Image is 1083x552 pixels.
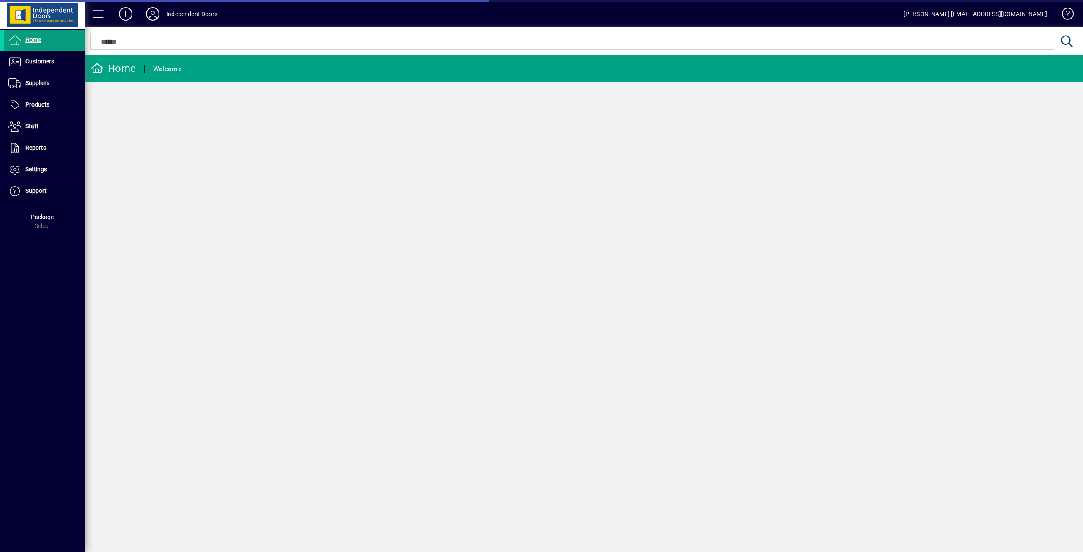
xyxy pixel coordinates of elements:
[153,62,181,76] div: Welcome
[1056,2,1072,29] a: Knowledge Base
[25,187,47,194] span: Support
[25,80,49,86] span: Suppliers
[4,51,85,72] a: Customers
[25,123,38,129] span: Staff
[25,144,46,151] span: Reports
[25,58,54,65] span: Customers
[25,101,49,108] span: Products
[4,94,85,115] a: Products
[112,6,139,22] button: Add
[4,73,85,94] a: Suppliers
[4,137,85,159] a: Reports
[25,166,47,173] span: Settings
[25,36,41,43] span: Home
[166,7,217,21] div: Independent Doors
[91,62,136,75] div: Home
[4,159,85,180] a: Settings
[904,7,1047,21] div: [PERSON_NAME] [EMAIL_ADDRESS][DOMAIN_NAME]
[4,116,85,137] a: Staff
[31,214,54,220] span: Package
[4,181,85,202] a: Support
[139,6,166,22] button: Profile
